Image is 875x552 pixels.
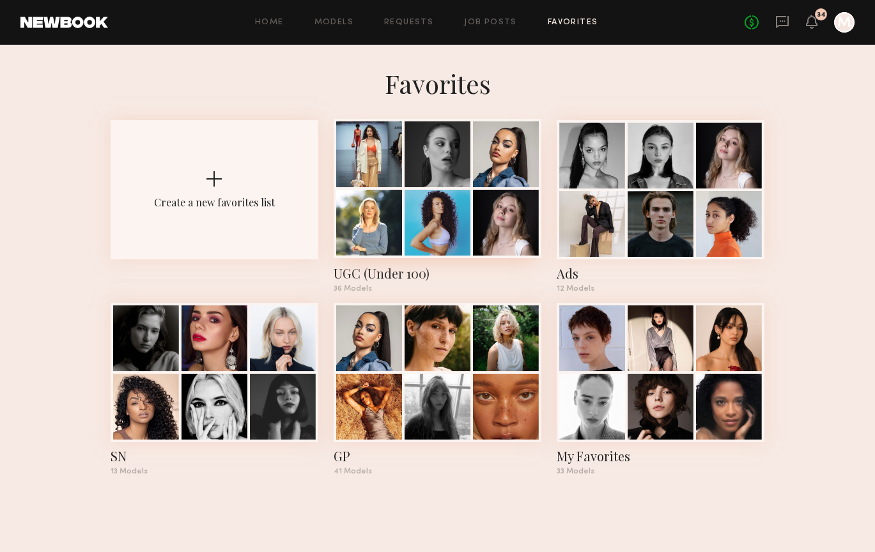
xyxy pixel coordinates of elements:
div: Create a new favorites list [154,195,275,209]
div: 36 Models [334,285,541,293]
div: My Favorites [557,447,764,465]
a: Favorites [548,19,598,27]
a: GP41 Models [334,303,541,475]
a: Requests [384,19,433,27]
a: Models [314,19,353,27]
a: Ads12 Models [557,120,764,293]
div: 41 Models [334,468,541,475]
a: M [834,12,855,33]
a: Home [255,19,284,27]
div: 12 Models [557,285,764,293]
div: 34 [817,11,826,19]
a: SN13 Models [111,303,318,475]
div: GP [334,447,541,465]
a: Job Posts [464,19,517,27]
div: 13 Models [111,468,318,475]
div: SN [111,447,318,465]
a: My Favorites33 Models [557,303,764,475]
div: Ads [557,264,764,282]
button: Create a new favorites list [111,120,318,303]
div: UGC (Under 100) [334,264,541,282]
div: 33 Models [557,468,764,475]
a: UGC (Under 100)36 Models [334,120,541,293]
